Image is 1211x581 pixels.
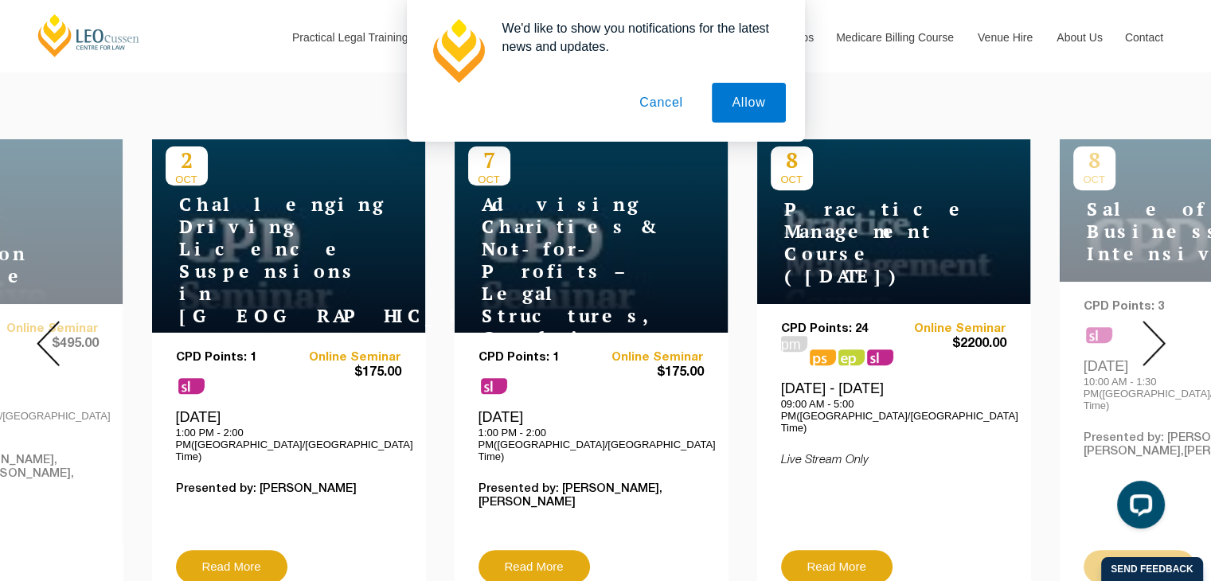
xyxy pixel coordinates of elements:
[468,193,667,394] h4: Advising Charities & Not-for-Profits – Legal Structures, Compliance & Risk Management
[781,454,1006,467] p: Live Stream Only
[479,482,704,509] p: Presented by: [PERSON_NAME],[PERSON_NAME]
[176,408,401,462] div: [DATE]
[893,322,1006,336] a: Online Seminar
[781,380,1006,434] div: [DATE] - [DATE]
[178,378,205,394] span: sl
[426,19,490,83] img: notification icon
[166,146,208,174] p: 2
[591,351,704,365] a: Online Seminar
[166,174,208,185] span: OCT
[176,482,401,496] p: Presented by: [PERSON_NAME]
[288,351,401,365] a: Online Seminar
[619,83,703,123] button: Cancel
[166,193,365,327] h4: Challenging Driving Licence Suspensions in [GEOGRAPHIC_DATA]
[838,349,865,365] span: ps
[712,83,785,123] button: Allow
[867,349,893,365] span: sl
[481,378,507,394] span: sl
[176,351,289,365] p: CPD Points: 1
[176,427,401,462] p: 1:00 PM - 2:00 PM([GEOGRAPHIC_DATA]/[GEOGRAPHIC_DATA] Time)
[479,408,704,462] div: [DATE]
[781,322,894,336] p: CPD Points: 24
[781,398,1006,434] p: 09:00 AM - 5:00 PM([GEOGRAPHIC_DATA]/[GEOGRAPHIC_DATA] Time)
[1104,474,1171,541] iframe: LiveChat chat widget
[781,336,807,352] span: pm
[490,19,786,56] div: We'd like to show you notifications for the latest news and updates.
[37,321,60,366] img: Prev
[771,174,813,185] span: OCT
[468,146,510,174] p: 7
[479,427,704,462] p: 1:00 PM - 2:00 PM([GEOGRAPHIC_DATA]/[GEOGRAPHIC_DATA] Time)
[810,349,836,365] span: ps
[288,365,401,381] span: $175.00
[771,198,970,287] h4: Practice Management Course ([DATE])
[468,174,510,185] span: OCT
[771,146,813,174] p: 8
[591,365,704,381] span: $175.00
[479,351,592,365] p: CPD Points: 1
[893,336,1006,353] span: $2200.00
[1143,321,1166,366] img: Next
